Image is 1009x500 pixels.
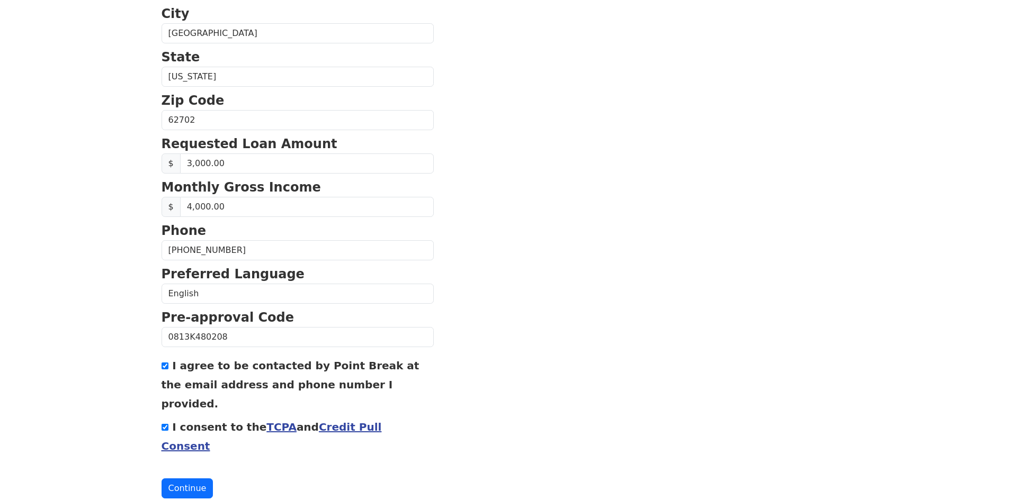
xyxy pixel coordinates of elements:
input: Monthly Gross Income [180,197,434,217]
button: Continue [162,478,213,498]
span: $ [162,153,181,174]
p: Monthly Gross Income [162,178,434,197]
label: I consent to the and [162,421,382,452]
input: City [162,23,434,43]
input: Pre-approval Code [162,327,434,347]
strong: Requested Loan Amount [162,137,337,151]
input: Phone [162,240,434,260]
strong: City [162,6,190,21]
input: Requested Loan Amount [180,153,434,174]
input: Zip Code [162,110,434,130]
strong: State [162,50,200,65]
strong: Zip Code [162,93,225,108]
a: TCPA [266,421,297,433]
label: I agree to be contacted by Point Break at the email address and phone number I provided. [162,359,419,410]
span: $ [162,197,181,217]
strong: Pre-approval Code [162,310,294,325]
strong: Preferred Language [162,267,305,281]
strong: Phone [162,223,207,238]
